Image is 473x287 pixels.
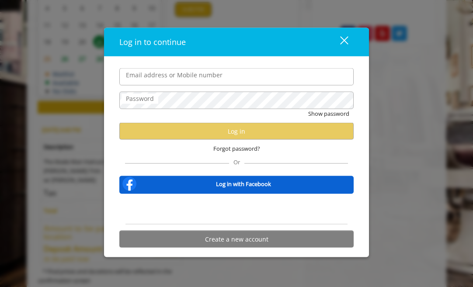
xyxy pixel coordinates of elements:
[119,37,186,47] span: Log in to continue
[122,94,158,104] label: Password
[122,70,227,80] label: Email address or Mobile number
[324,33,354,51] button: close dialog
[213,144,260,153] span: Forgot password?
[216,179,271,188] b: Log in with Facebook
[119,92,354,109] input: Password
[229,158,244,166] span: Or
[192,200,281,219] iframe: Sign in with Google Button
[330,35,348,48] div: close dialog
[119,231,354,248] button: Create a new account
[308,109,349,118] button: Show password
[119,68,354,86] input: Email address or Mobile number
[119,123,354,140] button: Log in
[121,175,138,193] img: facebook-logo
